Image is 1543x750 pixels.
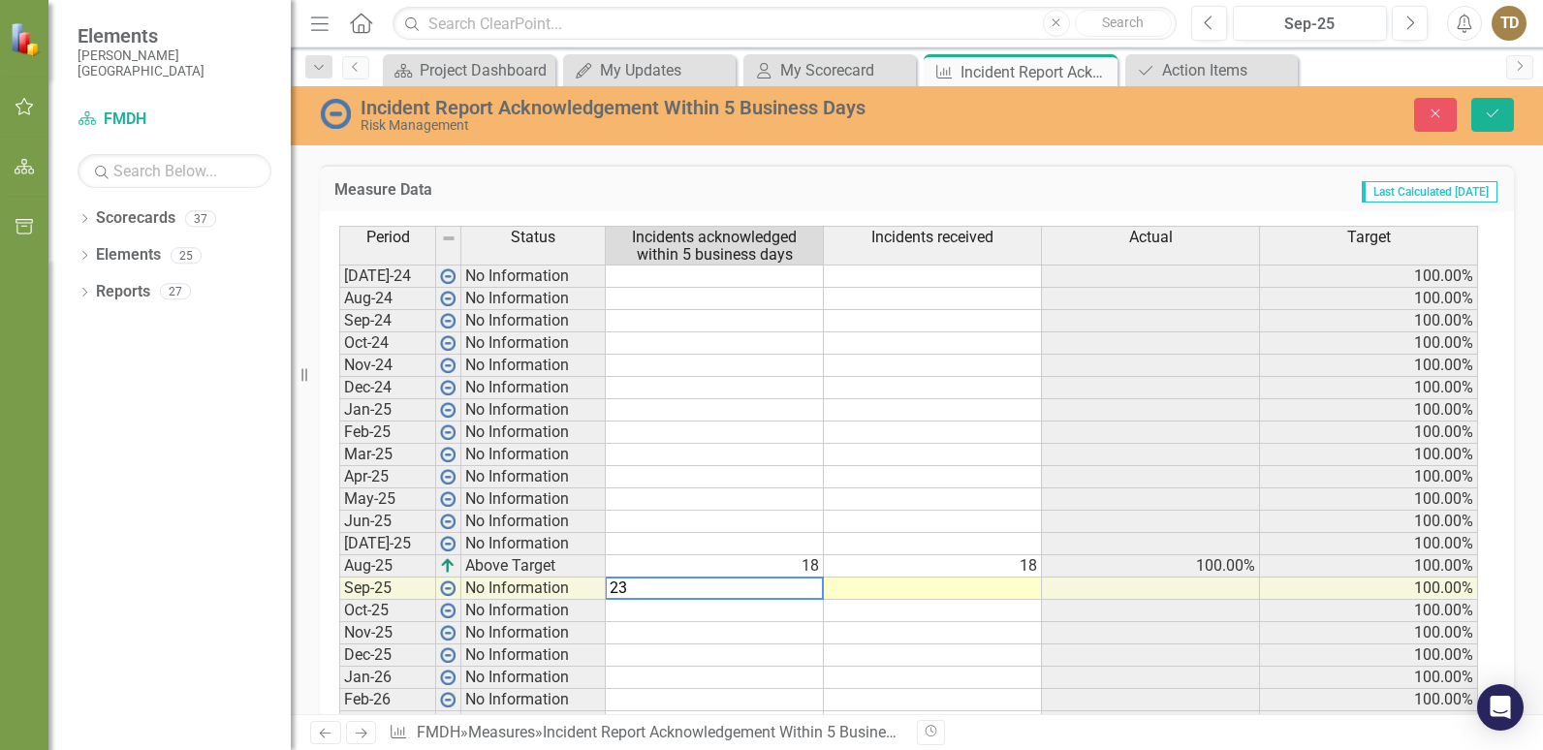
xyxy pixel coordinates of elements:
img: wPkqUstsMhMTgAAAABJRU5ErkJggg== [440,380,456,395]
td: No Information [461,422,606,444]
a: Scorecards [96,207,175,230]
img: No Information [320,98,351,129]
td: No Information [461,689,606,711]
td: No Information [461,466,606,488]
td: 100.00% [1260,533,1478,555]
div: My Updates [600,58,731,82]
img: wPkqUstsMhMTgAAAABJRU5ErkJggg== [440,514,456,529]
td: May-25 [339,488,436,511]
a: FMDH [78,109,271,131]
img: wPkqUstsMhMTgAAAABJRU5ErkJggg== [440,358,456,373]
img: wPkqUstsMhMTgAAAABJRU5ErkJggg== [440,536,456,551]
td: No Information [461,332,606,355]
span: Search [1102,15,1144,30]
td: No Information [461,444,606,466]
td: Feb-26 [339,689,436,711]
a: FMDH [417,723,460,741]
td: No Information [461,600,606,622]
td: 100.00% [1260,310,1478,332]
td: 18 [824,555,1042,578]
img: wPkqUstsMhMTgAAAABJRU5ErkJggg== [440,469,456,484]
a: Measures [468,723,535,741]
div: Project Dashboard [420,58,551,82]
td: 100.00% [1260,667,1478,689]
button: Sep-25 [1233,6,1387,41]
td: No Information [461,488,606,511]
td: Above Target [461,555,606,578]
td: No Information [461,533,606,555]
td: 100.00% [1042,555,1260,578]
div: Action Items [1162,58,1293,82]
a: Project Dashboard [388,58,551,82]
td: 100.00% [1260,511,1478,533]
span: Last Calculated [DATE] [1362,181,1497,203]
td: No Information [461,578,606,600]
span: Incidents received [871,229,993,246]
input: Search ClearPoint... [393,7,1177,41]
td: [DATE]-25 [339,533,436,555]
td: No Information [461,622,606,644]
td: 100.00% [1260,288,1478,310]
td: Aug-24 [339,288,436,310]
td: 100.00% [1260,399,1478,422]
a: Action Items [1130,58,1293,82]
td: Apr-25 [339,466,436,488]
td: 100.00% [1260,265,1478,288]
td: Nov-24 [339,355,436,377]
img: wPkqUstsMhMTgAAAABJRU5ErkJggg== [440,335,456,351]
td: No Information [461,711,606,734]
span: Actual [1129,229,1173,246]
td: 18 [606,555,824,578]
td: Mar-25 [339,444,436,466]
button: Search [1075,10,1172,37]
td: 100.00% [1260,578,1478,600]
td: Jan-26 [339,667,436,689]
span: Period [366,229,410,246]
span: Status [511,229,555,246]
img: wPkqUstsMhMTgAAAABJRU5ErkJggg== [440,491,456,507]
td: Dec-24 [339,377,436,399]
img: wPkqUstsMhMTgAAAABJRU5ErkJggg== [440,580,456,596]
img: wPkqUstsMhMTgAAAABJRU5ErkJggg== [440,625,456,641]
td: Jun-25 [339,511,436,533]
img: wPkqUstsMhMTgAAAABJRU5ErkJggg== [440,402,456,418]
td: 100.00% [1260,644,1478,667]
img: wPkqUstsMhMTgAAAABJRU5ErkJggg== [440,424,456,440]
td: 100.00% [1260,711,1478,734]
td: Feb-25 [339,422,436,444]
td: 100.00% [1260,622,1478,644]
a: My Updates [568,58,731,82]
img: wPkqUstsMhMTgAAAABJRU5ErkJggg== [440,692,456,707]
img: VmL+zLOWXp8NoCSi7l57Eu8eJ+4GWSi48xzEIItyGCrzKAg+GPZxiGYRiGYS7xC1jVADWlAHzkAAAAAElFTkSuQmCC [440,558,456,574]
td: 100.00% [1260,377,1478,399]
td: 100.00% [1260,689,1478,711]
a: Reports [96,281,150,303]
img: wPkqUstsMhMTgAAAABJRU5ErkJggg== [440,603,456,618]
div: » » [389,722,902,744]
td: Nov-25 [339,622,436,644]
div: Incident Report Acknowledgement Within 5 Business Days [543,723,940,741]
button: TD [1492,6,1527,41]
a: Elements [96,244,161,266]
img: ClearPoint Strategy [10,21,44,55]
h3: Measure Data [334,181,819,199]
td: 100.00% [1260,555,1478,578]
td: 100.00% [1260,422,1478,444]
td: No Information [461,399,606,422]
div: Sep-25 [1240,13,1380,36]
img: 8DAGhfEEPCf229AAAAAElFTkSuQmCC [441,231,457,246]
td: 100.00% [1260,355,1478,377]
td: Dec-25 [339,644,436,667]
div: 27 [160,284,191,300]
td: No Information [461,377,606,399]
a: My Scorecard [748,58,911,82]
span: Elements [78,24,271,47]
td: Sep-25 [339,578,436,600]
div: Risk Management [361,118,983,133]
div: Incident Report Acknowledgement Within 5 Business Days [361,97,983,118]
img: wPkqUstsMhMTgAAAABJRU5ErkJggg== [440,268,456,284]
img: wPkqUstsMhMTgAAAABJRU5ErkJggg== [440,647,456,663]
td: Aug-25 [339,555,436,578]
td: No Information [461,644,606,667]
td: Jan-25 [339,399,436,422]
